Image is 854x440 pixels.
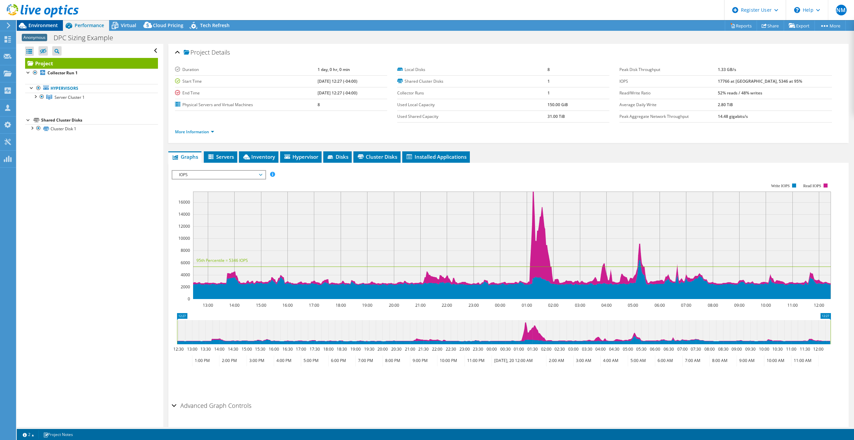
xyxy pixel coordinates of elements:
[75,22,104,28] span: Performance
[350,346,360,352] text: 19:00
[228,346,238,352] text: 14:30
[184,49,210,56] span: Project
[175,129,214,135] a: More Information
[323,346,333,352] text: 18:00
[178,223,190,229] text: 12000
[28,22,58,28] span: Environment
[813,346,823,352] text: 12:00
[799,346,810,352] text: 11:30
[196,258,248,263] text: 95th Percentile = 5346 IOPS
[397,66,547,73] label: Local Disks
[650,346,660,352] text: 06:00
[200,22,230,28] span: Tech Refresh
[432,346,442,352] text: 22:00
[547,102,568,107] b: 150.00 GiB
[172,153,198,160] span: Graphs
[495,302,505,308] text: 00:00
[309,302,319,308] text: 17:00
[25,124,158,133] a: Cluster Disk 1
[718,67,736,72] b: 1.33 GB/s
[718,114,748,119] b: 14.48 gigabits/s
[181,260,190,266] text: 6000
[18,430,39,439] a: 2
[335,302,346,308] text: 18:00
[814,302,824,308] text: 12:00
[181,272,190,278] text: 4000
[468,302,479,308] text: 23:00
[786,346,796,352] text: 11:00
[51,34,123,42] h1: DPC Sizing Example
[55,94,85,100] span: Server Cluster 1
[255,346,265,352] text: 15:30
[175,66,318,73] label: Duration
[473,346,483,352] text: 23:30
[202,302,213,308] text: 13:00
[178,199,190,205] text: 16000
[397,90,547,96] label: Collector Runs
[176,171,262,179] span: IOPS
[283,153,318,160] span: Hypervisor
[22,34,47,41] span: Anonymous
[178,211,190,217] text: 14000
[415,302,425,308] text: 21:00
[787,302,797,308] text: 11:00
[175,90,318,96] label: End Time
[759,346,769,352] text: 10:00
[760,302,771,308] text: 10:00
[521,302,532,308] text: 01:00
[200,346,210,352] text: 13:30
[568,346,578,352] text: 03:00
[282,302,292,308] text: 16:00
[38,430,78,439] a: Project Notes
[241,346,252,352] text: 15:00
[441,302,452,308] text: 22:00
[214,346,224,352] text: 14:00
[619,66,717,73] label: Peak Disk Throughput
[582,346,592,352] text: 03:30
[207,153,234,160] span: Servers
[554,346,565,352] text: 02:30
[627,302,638,308] text: 05:00
[622,346,633,352] text: 05:00
[25,58,158,69] a: Project
[318,67,350,72] b: 1 day, 0 hr, 0 min
[681,302,691,308] text: 07:00
[211,48,230,56] span: Details
[547,78,550,84] b: 1
[547,90,550,96] b: 1
[575,302,585,308] text: 03:00
[362,302,372,308] text: 19:00
[397,78,547,85] label: Shared Cluster Disks
[397,101,547,108] label: Used Local Capacity
[364,346,374,352] text: 19:30
[418,346,428,352] text: 21:30
[771,184,790,188] text: Write IOPS
[527,346,537,352] text: 01:30
[609,346,619,352] text: 04:30
[25,93,158,101] a: Server Cluster 1
[229,302,239,308] text: 14:00
[707,302,718,308] text: 08:00
[405,346,415,352] text: 21:00
[445,346,456,352] text: 22:30
[595,346,605,352] text: 04:00
[48,70,78,76] b: Collector Run 1
[541,346,551,352] text: 02:00
[397,113,547,120] label: Used Shared Capacity
[663,346,674,352] text: 06:30
[172,399,251,412] h2: Advanced Graph Controls
[377,346,388,352] text: 20:00
[336,346,347,352] text: 18:30
[175,78,318,85] label: Start Time
[459,346,469,352] text: 23:00
[242,153,275,160] span: Inventory
[327,153,348,160] span: Disks
[836,5,847,15] span: NM
[718,78,802,84] b: 17766 at [GEOGRAPHIC_DATA], 5346 at 95%
[731,346,742,352] text: 09:00
[725,20,757,31] a: Reports
[718,90,762,96] b: 52% reads / 48% writes
[654,302,665,308] text: 06:00
[268,346,279,352] text: 16:00
[181,284,190,290] text: 2000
